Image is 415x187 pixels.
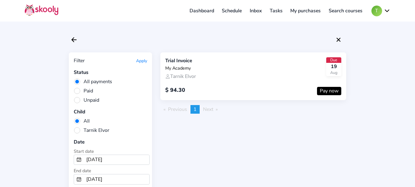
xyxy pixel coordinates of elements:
button: Tchevron down outline [371,6,390,16]
div: Tarnik Elvor [165,73,196,80]
button: calendar outline [74,174,84,184]
a: My purchases [286,6,325,16]
span: Start date [74,148,94,154]
ion-icon: close [335,36,342,43]
ion-icon: calendar outline [76,177,81,182]
div: Date [74,139,147,145]
div: Child [74,108,147,115]
div: Filter [74,57,85,64]
ion-icon: arrow back outline [70,36,78,43]
span: Next [203,106,213,113]
span: Tarnik Elvor [74,127,109,134]
img: Skooly [25,4,58,16]
button: arrow back outline [69,35,79,45]
ion-icon: person outline [165,74,170,79]
a: Inbox [246,6,266,16]
div: 19 [326,63,341,70]
input: 12-08-2024 [84,155,149,165]
div: Trial Invoice [165,57,196,64]
span: 1 [194,106,197,113]
span: All [74,118,90,124]
a: Tasks [266,6,287,16]
span: Paid [74,87,93,94]
div: $ 94.30 [165,86,185,94]
ul: Pagination [160,105,346,114]
span: Previous [168,106,187,113]
a: Search courses [325,6,366,16]
div: Aug [326,70,341,75]
ion-icon: calendar outline [76,157,81,162]
button: Pay now [317,87,341,95]
a: Dashboard [186,6,218,16]
span: Unpaid [74,97,99,104]
span: End date [74,168,91,174]
button: calendar outline [74,155,84,165]
button: Apply [136,58,147,64]
div: Status [74,69,147,76]
span: All payments [74,78,112,85]
div: Due [326,57,341,63]
div: My Academy [165,65,196,71]
button: close [333,35,344,45]
a: Schedule [218,6,246,16]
